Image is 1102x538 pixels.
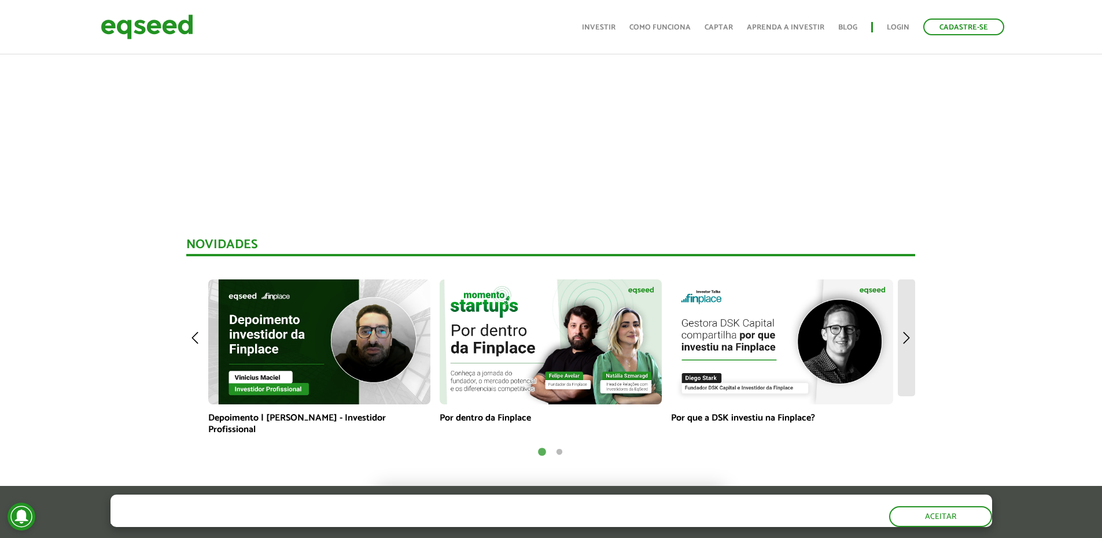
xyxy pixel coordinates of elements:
[898,279,915,396] img: arrow-right.svg
[889,506,992,527] button: Aceitar
[554,447,565,458] button: 2 of 2
[101,12,193,42] img: EqSeed
[838,24,857,31] a: Blog
[440,279,662,404] img: maxresdefault.jpg
[629,24,691,31] a: Como funciona
[186,279,204,396] img: arrow-left.svg
[747,24,824,31] a: Aprenda a investir
[208,279,430,404] img: maxresdefault.jpg
[671,279,893,404] img: maxresdefault.jpg
[536,447,548,458] button: 1 of 2
[263,517,397,526] a: política de privacidade e de cookies
[186,238,915,256] div: Novidades
[440,412,662,423] p: Por dentro da Finplace
[705,24,733,31] a: Captar
[582,24,616,31] a: Investir
[110,515,529,526] p: Ao clicar em "aceitar", você aceita nossa .
[110,495,529,513] h5: O site da EqSeed utiliza cookies para melhorar sua navegação.
[887,24,909,31] a: Login
[923,19,1004,35] a: Cadastre-se
[208,412,430,434] p: Depoimento | [PERSON_NAME] - Investidor Profissional
[671,412,893,423] p: Por que a DSK investiu na Finplace?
